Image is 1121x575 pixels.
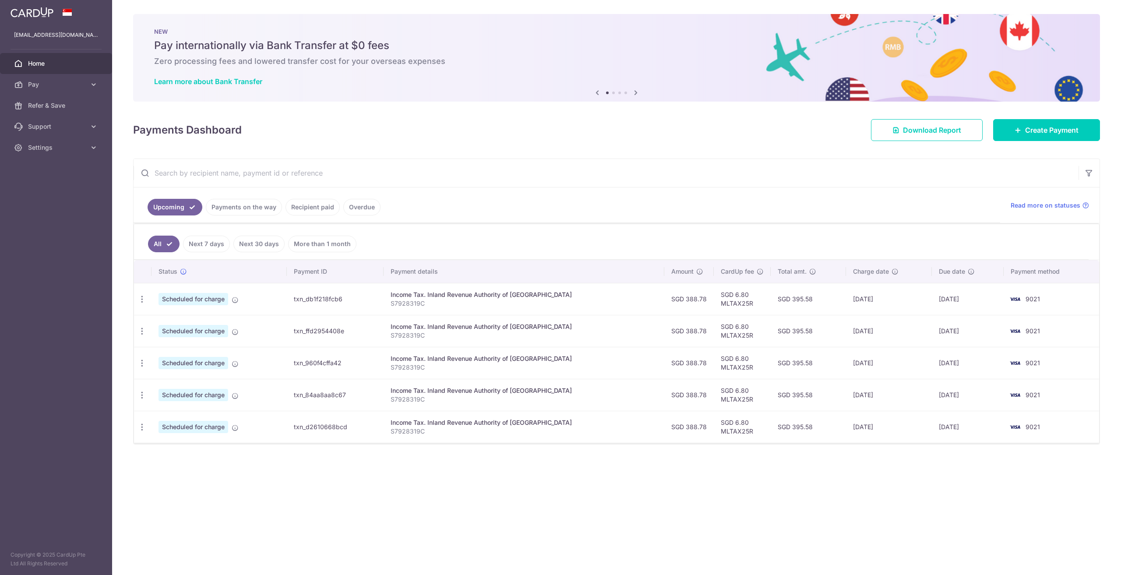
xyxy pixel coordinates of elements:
h5: Pay internationally via Bank Transfer at $0 fees [154,39,1079,53]
td: SGD 388.78 [664,411,714,443]
div: Income Tax. Inland Revenue Authority of [GEOGRAPHIC_DATA] [391,386,657,395]
a: Learn more about Bank Transfer [154,77,262,86]
img: CardUp [11,7,53,18]
img: Bank Card [1006,422,1024,432]
td: txn_960f4cffa42 [287,347,384,379]
td: [DATE] [932,347,1004,379]
td: [DATE] [932,411,1004,443]
a: Next 30 days [233,236,285,252]
span: Amount [671,267,694,276]
span: Settings [28,143,86,152]
td: [DATE] [846,379,931,411]
td: SGD 6.80 MLTAX25R [714,283,771,315]
img: Bank transfer banner [133,14,1100,102]
p: S7928319C [391,427,657,436]
a: Payments on the way [206,199,282,215]
span: Due date [939,267,965,276]
a: More than 1 month [288,236,356,252]
td: SGD 6.80 MLTAX25R [714,379,771,411]
p: S7928319C [391,395,657,404]
td: SGD 388.78 [664,379,714,411]
td: SGD 388.78 [664,283,714,315]
img: Bank Card [1006,358,1024,368]
span: Scheduled for charge [159,325,228,337]
p: S7928319C [391,299,657,308]
th: Payment details [384,260,664,283]
input: Search by recipient name, payment id or reference [134,159,1079,187]
span: Scheduled for charge [159,421,228,433]
td: [DATE] [846,347,931,379]
td: SGD 395.58 [771,315,846,347]
span: Charge date [853,267,889,276]
span: Pay [28,80,86,89]
td: txn_db1f218fcb6 [287,283,384,315]
span: 9021 [1026,359,1040,367]
td: [DATE] [932,379,1004,411]
h6: Zero processing fees and lowered transfer cost for your overseas expenses [154,56,1079,67]
div: Income Tax. Inland Revenue Authority of [GEOGRAPHIC_DATA] [391,354,657,363]
td: [DATE] [846,283,931,315]
span: Scheduled for charge [159,357,228,369]
a: Overdue [343,199,381,215]
div: Income Tax. Inland Revenue Authority of [GEOGRAPHIC_DATA] [391,418,657,427]
td: txn_d2610668bcd [287,411,384,443]
th: Payment ID [287,260,384,283]
span: Scheduled for charge [159,389,228,401]
td: SGD 388.78 [664,315,714,347]
a: Upcoming [148,199,202,215]
span: Download Report [903,125,961,135]
img: Bank Card [1006,390,1024,400]
span: 9021 [1026,327,1040,335]
h4: Payments Dashboard [133,122,242,138]
td: [DATE] [932,315,1004,347]
span: Scheduled for charge [159,293,228,305]
span: Support [28,122,86,131]
td: SGD 6.80 MLTAX25R [714,411,771,443]
span: Refer & Save [28,101,86,110]
td: [DATE] [846,411,931,443]
p: S7928319C [391,363,657,372]
td: txn_84aa8aa8c67 [287,379,384,411]
a: Create Payment [993,119,1100,141]
a: Recipient paid [286,199,340,215]
td: SGD 6.80 MLTAX25R [714,315,771,347]
span: Home [28,59,86,68]
td: SGD 6.80 MLTAX25R [714,347,771,379]
img: Bank Card [1006,294,1024,304]
a: Download Report [871,119,983,141]
td: SGD 388.78 [664,347,714,379]
a: Next 7 days [183,236,230,252]
span: 9021 [1026,391,1040,399]
th: Payment method [1004,260,1099,283]
td: SGD 395.58 [771,283,846,315]
img: Bank Card [1006,326,1024,336]
p: [EMAIL_ADDRESS][DOMAIN_NAME] [14,31,98,39]
span: Create Payment [1025,125,1079,135]
a: Read more on statuses [1011,201,1089,210]
span: 9021 [1026,295,1040,303]
td: [DATE] [846,315,931,347]
p: S7928319C [391,331,657,340]
span: Read more on statuses [1011,201,1080,210]
div: Income Tax. Inland Revenue Authority of [GEOGRAPHIC_DATA] [391,290,657,299]
span: Total amt. [778,267,807,276]
span: CardUp fee [721,267,754,276]
span: 9021 [1026,423,1040,430]
div: Income Tax. Inland Revenue Authority of [GEOGRAPHIC_DATA] [391,322,657,331]
td: SGD 395.58 [771,347,846,379]
td: SGD 395.58 [771,379,846,411]
td: [DATE] [932,283,1004,315]
td: SGD 395.58 [771,411,846,443]
a: All [148,236,180,252]
span: Status [159,267,177,276]
td: txn_ffd2954408e [287,315,384,347]
p: NEW [154,28,1079,35]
